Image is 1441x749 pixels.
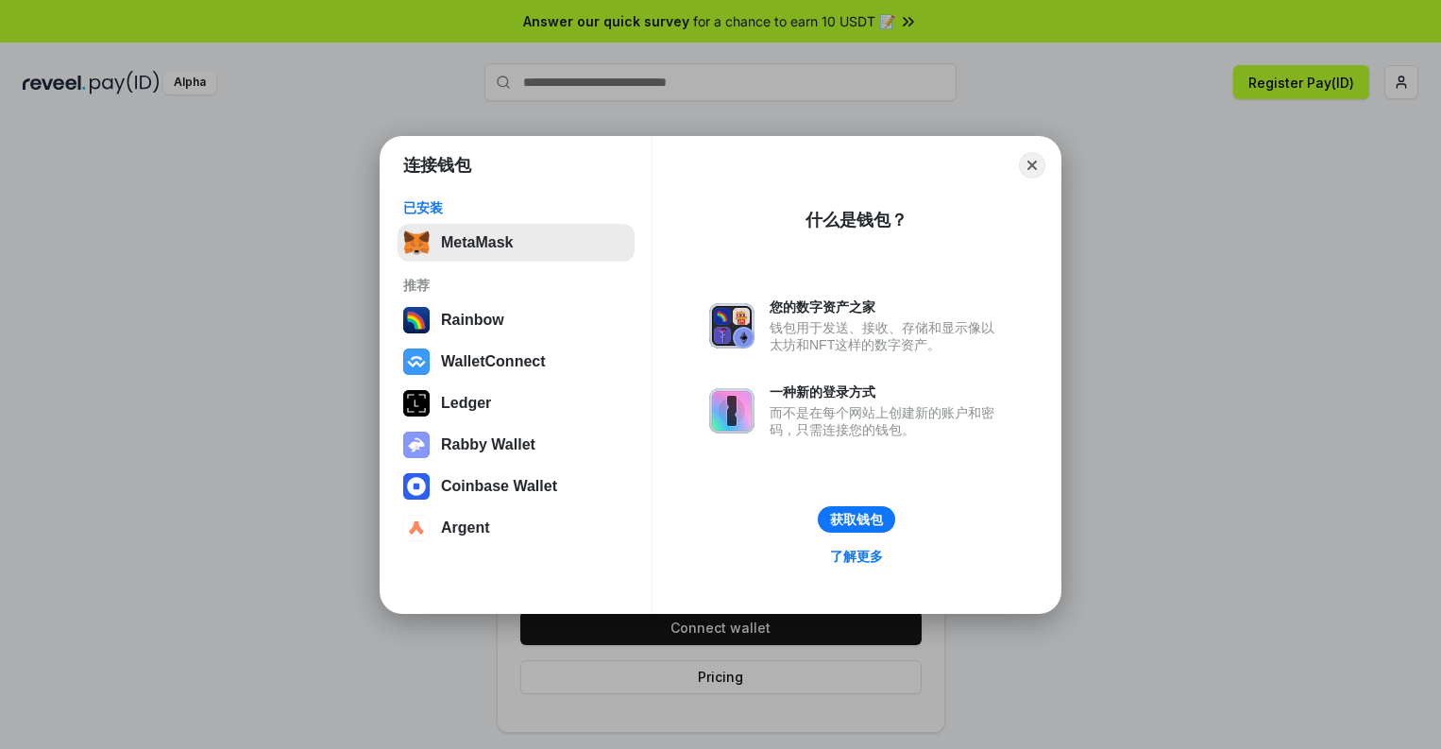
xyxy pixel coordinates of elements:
div: 而不是在每个网站上创建新的账户和密码，只需连接您的钱包。 [770,404,1004,438]
button: Close [1019,152,1045,179]
button: Ledger [398,384,635,422]
img: svg+xml,%3Csvg%20width%3D%2228%22%20height%3D%2228%22%20viewBox%3D%220%200%2028%2028%22%20fill%3D... [403,349,430,375]
div: 钱包用于发送、接收、存储和显示像以太坊和NFT这样的数字资产。 [770,319,1004,353]
button: 获取钱包 [818,506,895,533]
img: svg+xml,%3Csvg%20xmlns%3D%22http%3A%2F%2Fwww.w3.org%2F2000%2Fsvg%22%20fill%3D%22none%22%20viewBox... [709,388,754,434]
button: Rabby Wallet [398,426,635,464]
div: 推荐 [403,277,629,294]
div: 已安装 [403,199,629,216]
img: svg+xml,%3Csvg%20width%3D%2228%22%20height%3D%2228%22%20viewBox%3D%220%200%2028%2028%22%20fill%3D... [403,515,430,541]
div: Rainbow [441,312,504,329]
div: 获取钱包 [830,511,883,528]
div: 什么是钱包？ [805,209,907,231]
img: svg+xml,%3Csvg%20width%3D%2228%22%20height%3D%2228%22%20viewBox%3D%220%200%2028%2028%22%20fill%3D... [403,473,430,500]
div: Argent [441,519,490,536]
img: svg+xml,%3Csvg%20xmlns%3D%22http%3A%2F%2Fwww.w3.org%2F2000%2Fsvg%22%20fill%3D%22none%22%20viewBox... [403,432,430,458]
img: svg+xml,%3Csvg%20width%3D%22120%22%20height%3D%22120%22%20viewBox%3D%220%200%20120%20120%22%20fil... [403,307,430,333]
button: MetaMask [398,224,635,262]
div: MetaMask [441,234,513,251]
h1: 连接钱包 [403,154,471,177]
button: Argent [398,509,635,547]
button: WalletConnect [398,343,635,381]
div: Coinbase Wallet [441,478,557,495]
div: 您的数字资产之家 [770,298,1004,315]
div: 了解更多 [830,548,883,565]
a: 了解更多 [819,544,894,569]
div: 一种新的登录方式 [770,383,1004,400]
img: svg+xml,%3Csvg%20xmlns%3D%22http%3A%2F%2Fwww.w3.org%2F2000%2Fsvg%22%20fill%3D%22none%22%20viewBox... [709,303,754,349]
img: svg+xml,%3Csvg%20fill%3D%22none%22%20height%3D%2233%22%20viewBox%3D%220%200%2035%2033%22%20width%... [403,230,430,256]
img: svg+xml,%3Csvg%20xmlns%3D%22http%3A%2F%2Fwww.w3.org%2F2000%2Fsvg%22%20width%3D%2228%22%20height%3... [403,390,430,417]
div: Rabby Wallet [441,436,535,453]
button: Coinbase Wallet [398,468,635,505]
button: Rainbow [398,301,635,339]
div: Ledger [441,395,491,412]
div: WalletConnect [441,353,546,370]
